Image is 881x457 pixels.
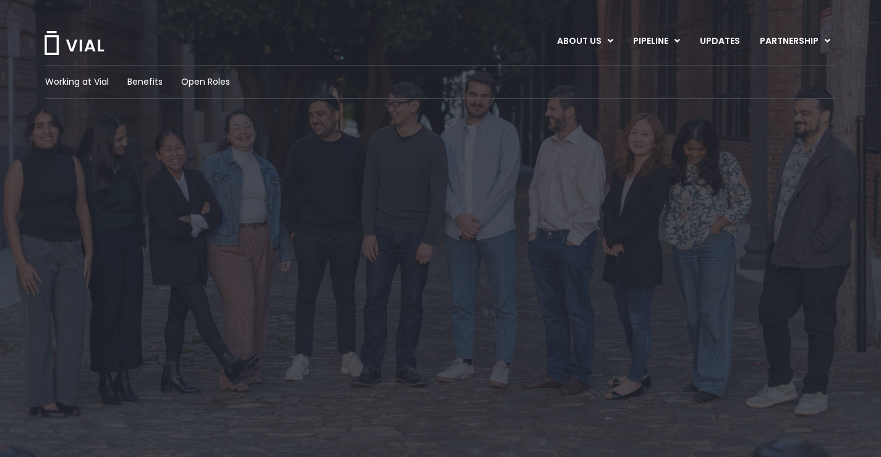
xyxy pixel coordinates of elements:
[623,31,689,52] a: PIPELINEMenu Toggle
[127,75,163,88] a: Benefits
[45,75,109,88] a: Working at Vial
[750,31,840,52] a: PARTNERSHIPMenu Toggle
[547,31,623,52] a: ABOUT USMenu Toggle
[181,75,230,88] a: Open Roles
[690,31,749,52] a: UPDATES
[43,31,105,55] img: Vial Logo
